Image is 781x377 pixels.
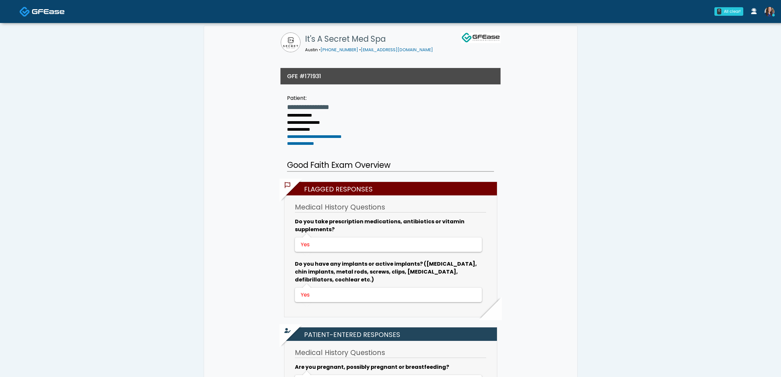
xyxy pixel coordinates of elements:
div: Yes [301,291,474,299]
a: Docovia [19,1,65,22]
a: [EMAIL_ADDRESS][DOMAIN_NAME] [361,47,433,53]
h2: Patient-entered Responses [288,327,497,341]
div: Patient: [287,94,341,102]
h1: It's A Secret Med Spa [305,33,433,46]
a: 0 All clear! [710,5,747,18]
img: GFEase Logo [461,33,501,43]
a: [PHONE_NUMBER] [320,47,358,53]
b: Do you have any implants or active implants? ([MEDICAL_DATA], chin implants, metal rods, screws, ... [295,260,477,283]
div: Yes [301,241,474,249]
div: 0 [717,9,721,14]
img: Kristin Adams [765,7,774,17]
h2: Good Faith Exam Overview [287,159,494,172]
img: Docovia [19,6,30,17]
b: Are you pregnant, possibly pregnant or breastfeeding? [295,363,449,371]
h3: GFE #171931 [287,72,321,80]
span: • [319,47,320,53]
div: All clear! [724,9,741,14]
h3: Medical History Questions [295,202,486,212]
h2: Flagged Responses [288,182,497,195]
b: Do you take prescription medications, antibiotics or vitamin supplements? [295,218,464,233]
img: It's A Secret Med Spa [281,33,300,52]
span: • [359,47,361,53]
small: Austin [305,47,433,53]
h3: Medical History Questions [295,348,486,358]
img: Docovia [32,8,65,15]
